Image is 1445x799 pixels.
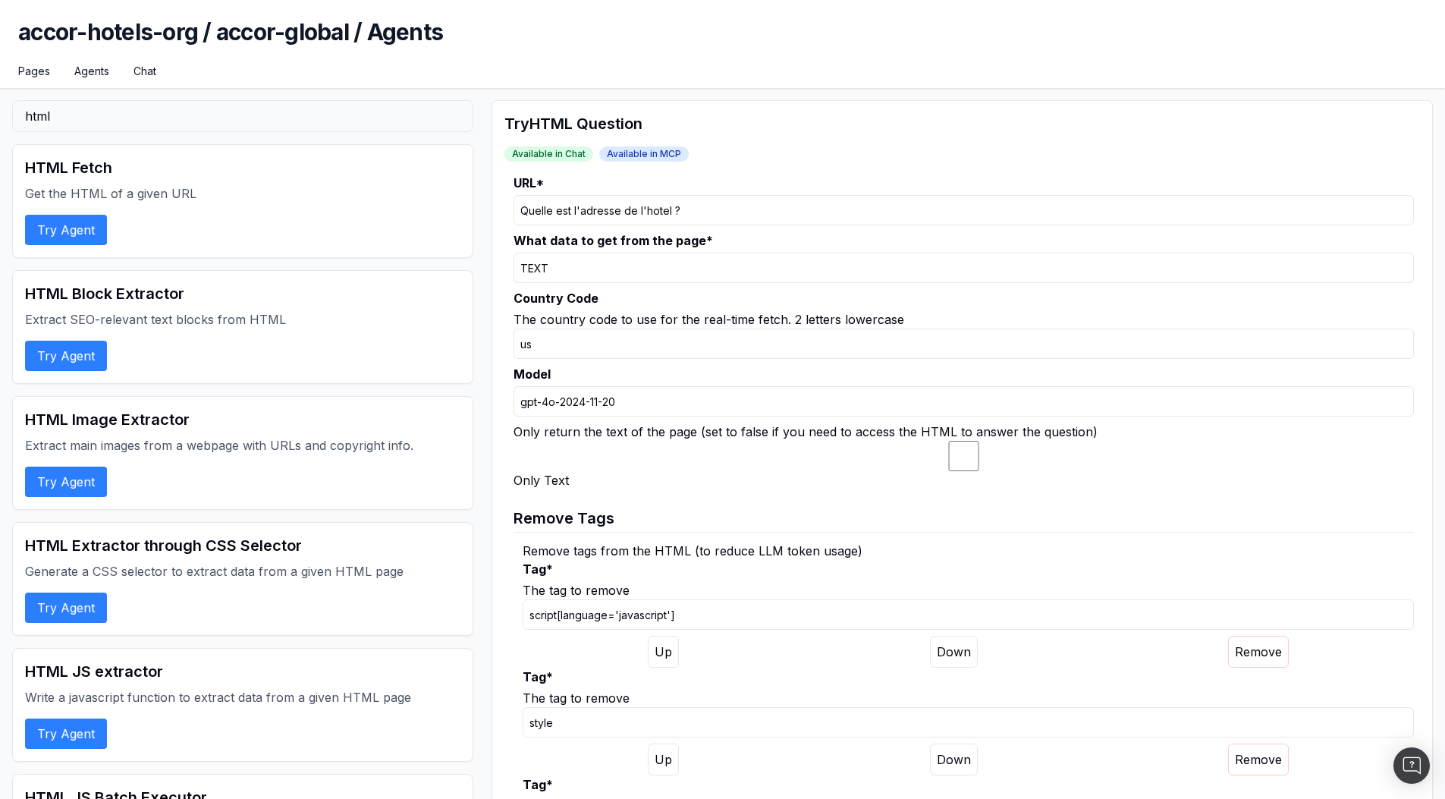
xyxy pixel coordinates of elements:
[25,688,460,706] p: Write a javascript function to extract data from a given HTML page
[930,636,978,668] button: Move down
[514,423,1414,441] div: Only return the text of the page (set to false if you need to access the HTML to answer the quest...
[25,215,107,245] button: Try Agent
[25,719,107,749] button: Try Agent
[25,562,460,580] p: Generate a CSS selector to extract data from a given HTML page
[523,689,1414,707] div: The tag to remove
[523,775,1414,794] label: Tag
[514,174,1414,192] label: URL
[514,365,1414,383] label: Model
[25,157,460,178] h2: HTML Fetch
[12,100,473,132] input: Search agents...
[523,581,1414,599] div: The tag to remove
[1228,744,1289,775] button: Remove
[504,113,1420,134] h2: Try HTML Question
[1228,636,1289,668] button: Remove
[134,64,156,79] a: Chat
[514,289,1414,307] label: Country Code
[648,636,679,668] button: Move up
[25,535,460,556] h2: HTML Extractor through CSS Selector
[514,473,569,488] span: Only Text
[514,441,1414,471] input: Only Text
[648,744,679,775] button: Move up
[25,467,107,497] button: Try Agent
[18,18,1427,64] h1: accor-hotels-org / accor-global / Agents
[25,593,107,623] button: Try Agent
[18,64,50,79] a: Pages
[599,146,689,162] span: Available in MCP
[1393,747,1430,784] div: Open Intercom Messenger
[74,64,109,79] a: Agents
[514,231,1414,250] label: What data to get from the page
[523,668,1414,686] label: Tag
[25,341,107,371] button: Try Agent
[25,661,460,682] h2: HTML JS extractor
[25,184,460,203] p: Get the HTML of a given URL
[25,283,460,304] h2: HTML Block Extractor
[25,409,460,430] h2: HTML Image Extractor
[514,310,1414,329] div: The country code to use for the real-time fetch. 2 letters lowercase
[514,495,1414,533] legend: Remove Tags
[504,146,593,162] span: Available in Chat
[523,542,1414,560] div: Remove tags from the HTML (to reduce LLM token usage)
[25,310,460,329] p: Extract SEO-relevant text blocks from HTML
[25,436,460,455] p: Extract main images from a webpage with URLs and copyright info.
[930,744,978,775] button: Move down
[523,560,1414,578] label: Tag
